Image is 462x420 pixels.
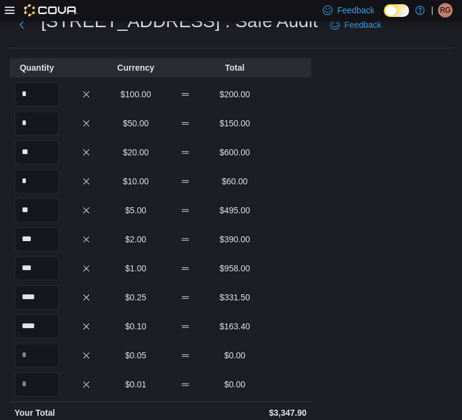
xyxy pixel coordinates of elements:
input: Quantity [14,227,59,251]
input: Quantity [14,140,59,164]
p: Total [212,62,257,74]
a: Feedback [325,13,386,37]
input: Dark Mode [384,4,409,17]
p: $0.05 [113,349,158,361]
p: $600.00 [212,146,257,158]
input: Quantity [14,285,59,309]
p: Your Total [14,407,158,419]
input: Quantity [14,372,59,396]
p: Quantity [14,62,59,74]
p: $20.00 [113,146,158,158]
img: Cova [24,4,78,16]
p: $495.00 [212,204,257,216]
p: $390.00 [212,233,257,245]
input: Quantity [14,343,59,367]
div: Ryckolos Griffiths [438,3,452,18]
p: $100.00 [113,88,158,100]
input: Quantity [14,256,59,280]
p: $2.00 [113,233,158,245]
p: $163.40 [212,320,257,332]
p: $1.00 [113,262,158,274]
button: Next [10,13,34,37]
p: | [431,3,433,18]
input: Quantity [14,198,59,222]
p: $958.00 [212,262,257,274]
p: $3,347.90 [163,407,306,419]
p: $10.00 [113,175,158,187]
span: Feedback [344,19,381,31]
p: $200.00 [212,88,257,100]
p: $150.00 [212,117,257,129]
input: Quantity [14,314,59,338]
p: $50.00 [113,117,158,129]
p: $331.50 [212,291,257,303]
h1: [STREET_ADDRESS] : Safe Audit [41,9,318,33]
input: Quantity [14,82,59,106]
p: $0.00 [212,349,257,361]
p: $0.25 [113,291,158,303]
span: Dark Mode [384,17,384,18]
p: $0.00 [212,378,257,390]
p: $5.00 [113,204,158,216]
p: Currency [113,62,158,74]
p: $0.01 [113,378,158,390]
span: Feedback [337,4,374,16]
p: $60.00 [212,175,257,187]
input: Quantity [14,169,59,193]
p: $0.10 [113,320,158,332]
input: Quantity [14,111,59,135]
span: RG [440,3,451,18]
